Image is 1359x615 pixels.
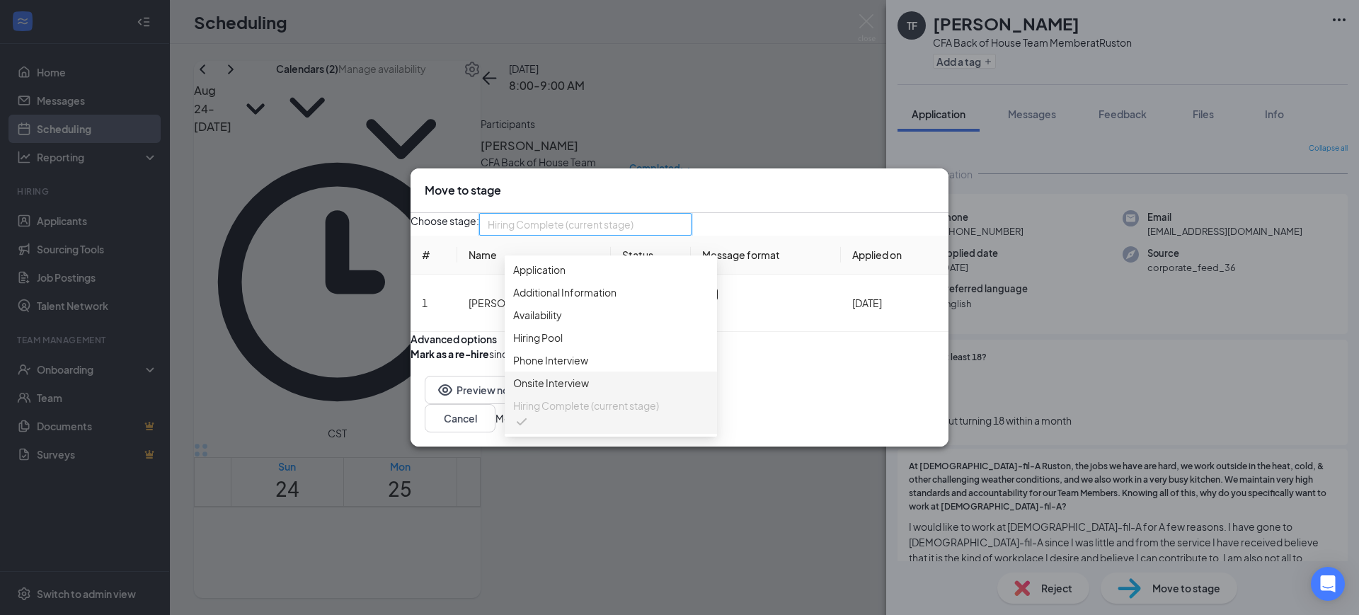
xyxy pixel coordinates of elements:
svg: Eye [437,381,454,398]
th: Status [611,236,691,275]
button: Move [495,410,522,426]
span: Choose stage: [411,213,479,236]
th: # [411,236,457,275]
h3: Move to stage [425,183,501,198]
button: EyePreview notification [425,376,563,404]
span: Onsite Interview [513,375,589,391]
div: Advanced options [411,332,948,346]
th: Applied on [841,236,948,275]
div: Open Intercom Messenger [1311,567,1345,601]
span: Availability [513,307,562,323]
td: [PERSON_NAME] [457,275,612,332]
span: Application [513,262,566,277]
th: Name [457,236,612,275]
svg: Checkmark [513,413,530,430]
span: Hiring Complete (current stage) [513,398,659,413]
span: Hiring Pool [513,330,563,345]
td: [DATE] [841,275,948,332]
span: 1 [422,297,428,309]
span: Phone Interview [513,352,588,368]
div: since this applicant is a previous employee. [411,346,687,362]
span: Additional Information [513,284,617,300]
th: Message format [691,236,841,275]
b: Mark as a re-hire [411,347,489,360]
button: Cancel [425,404,495,432]
span: Hiring Complete (current stage) [488,214,633,235]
